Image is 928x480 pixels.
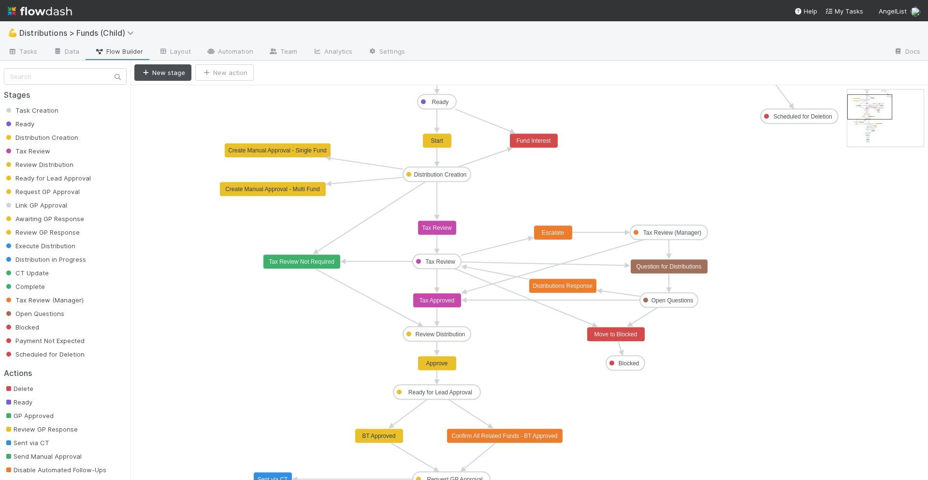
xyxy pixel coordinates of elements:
[4,228,80,236] span: Review GP Response
[4,398,32,406] span: Ready
[4,201,67,209] span: Link GP Approval
[228,147,326,154] text: Create Manual Approval - Single Fund
[4,90,127,100] h2: Stages
[95,46,143,56] span: Flow Builder
[45,45,87,60] a: Data
[87,45,151,60] a: Flow Builder
[422,225,452,231] text: Tax Review
[134,64,191,81] button: New stage
[825,6,863,16] a: My Tasks
[4,161,73,168] span: Review Distribution
[652,297,694,304] text: Open Questions
[4,134,78,141] span: Distribution Creation
[4,188,80,195] span: Request GP Approval
[4,255,86,263] span: Distribution in Progress
[643,229,701,236] text: Tax Review (Manager)
[199,45,261,60] a: Automation
[4,242,75,250] span: Execute Distribution
[426,360,448,367] text: Approve
[414,171,467,178] text: Distribution Creation
[4,466,106,474] span: Disable Automated Follow-Ups
[8,3,72,19] img: logo-inverted-e16ddd16eac7371096b0.svg
[8,29,17,37] span: 💪
[4,337,85,345] span: Payment Not Expected
[225,186,319,193] text: Create Manual Approval - Multi Fund
[416,331,465,338] text: Review Distribution
[4,147,50,155] span: Tax Review
[360,45,413,60] a: Settings
[4,174,91,182] span: Ready for Lead Approval
[911,7,920,16] img: avatar_ad9da010-433a-4b4a-a484-836c288de5e1.png
[4,425,78,433] span: Review GP Response
[594,331,638,338] text: Move to Blocked
[425,258,455,265] text: Tax Review
[4,283,45,290] span: Complete
[4,385,33,392] span: Delete
[19,28,139,38] span: Distributions > Funds (Child)
[269,258,334,265] text: Tax Review Not Required
[4,269,49,277] span: CT Update
[517,137,551,144] text: Fund Interest
[879,7,907,15] span: AngelList
[533,283,593,289] text: Distributions Response
[4,310,64,317] span: Open Questions
[4,215,84,223] span: Awaiting GP Response
[619,360,639,367] text: Blocked
[261,45,305,60] a: Team
[4,350,85,358] span: Scheduled for Deletion
[408,389,472,396] text: Ready for Lead Approval
[4,120,34,128] span: Ready
[362,433,395,439] text: BT Approved
[637,263,702,270] text: Question for Distributions
[305,45,360,60] a: Analytics
[542,229,564,236] text: Escalate
[420,297,455,304] text: Tax Approved
[4,412,54,420] span: GP Approved
[4,369,127,378] h2: Actions
[4,439,49,447] span: Sent via CT
[794,6,817,16] div: Help
[825,7,863,15] span: My Tasks
[151,45,199,60] a: Layout
[431,137,443,144] text: Start
[886,45,928,60] a: Docs
[773,113,832,120] text: Scheduled for Deletion
[4,68,127,85] input: Search
[4,452,82,460] span: Send Manual Approval
[195,64,254,81] button: New action
[8,46,38,56] span: Tasks
[4,296,84,304] span: Tax Review (Manager)
[4,106,58,114] span: Task Creation
[432,99,449,105] text: Ready
[451,433,557,439] text: Confirm All Related Funds - BT Approved
[4,323,39,331] span: Blocked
